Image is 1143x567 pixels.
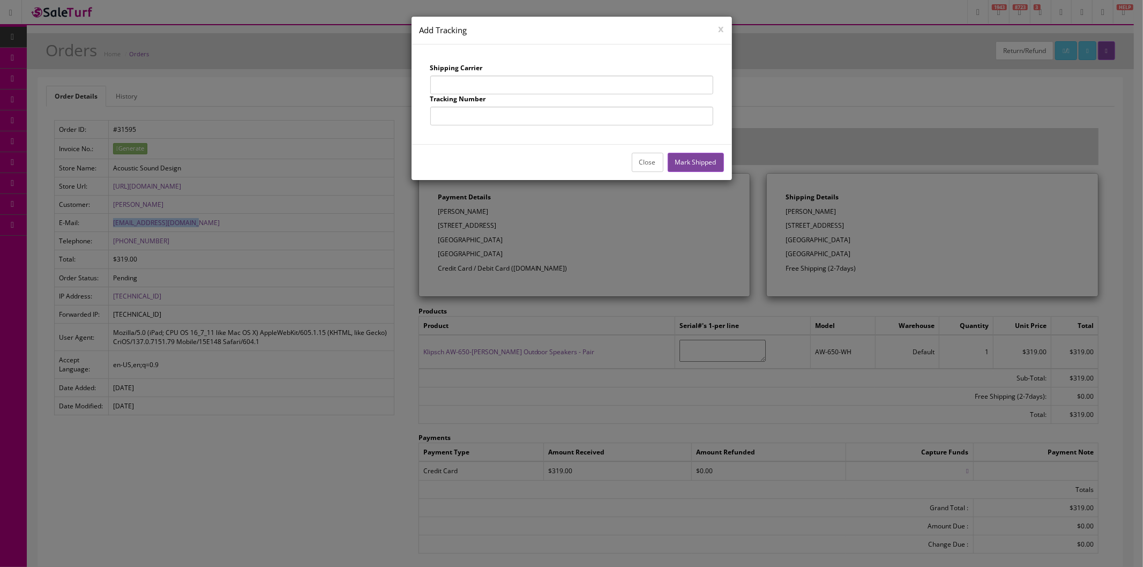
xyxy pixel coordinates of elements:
label: Tracking Number [430,94,486,104]
h4: Add Tracking [420,25,724,36]
label: Shipping Carrier [430,63,483,73]
button: Close [632,153,663,171]
button: x [719,24,724,33]
button: Mark Shipped [668,153,724,171]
